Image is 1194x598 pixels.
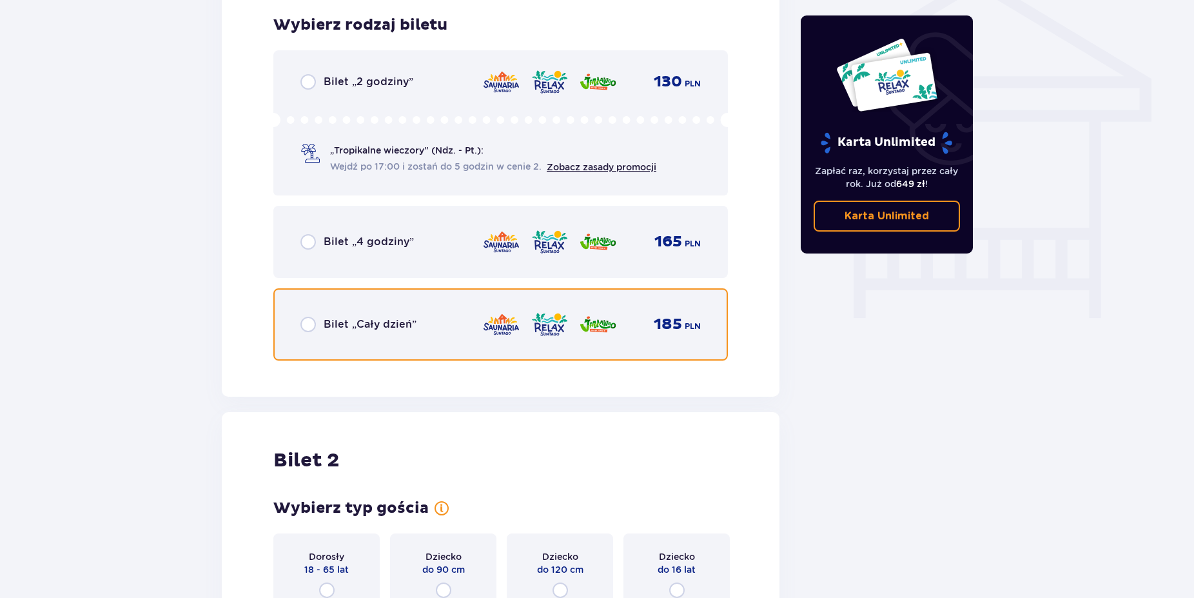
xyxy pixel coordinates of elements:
[537,563,583,576] p: do 120 cm
[654,72,682,92] p: 130
[896,179,925,189] span: 649 zł
[330,144,484,157] p: „Tropikalne wieczory" (Ndz. - Pt.):
[685,321,701,332] p: PLN
[579,68,617,95] img: zone logo
[531,311,569,338] img: zone logo
[330,160,542,173] span: Wejdź po 17:00 i zostań do 5 godzin w cenie 2.
[579,228,617,255] img: zone logo
[482,68,520,95] img: zone logo
[579,311,617,338] img: zone logo
[814,164,961,190] p: Zapłać raz, korzystaj przez cały rok. Już od !
[482,228,520,255] img: zone logo
[324,317,416,332] p: Bilet „Cały dzień”
[304,563,349,576] p: 18 - 65 lat
[819,132,954,154] p: Karta Unlimited
[814,201,961,232] a: Karta Unlimited
[531,68,569,95] img: zone logo
[309,550,344,563] p: Dorosły
[685,78,701,90] p: PLN
[845,209,929,223] p: Karta Unlimited
[273,499,429,518] p: Wybierz typ gościa
[324,235,414,249] p: Bilet „4 godziny”
[547,162,656,172] a: Zobacz zasady promocji
[685,238,701,250] p: PLN
[273,448,339,473] p: Bilet 2
[542,550,578,563] p: Dziecko
[654,315,682,334] p: 185
[422,563,465,576] p: do 90 cm
[324,75,413,89] p: Bilet „2 godziny”
[659,550,695,563] p: Dziecko
[531,228,569,255] img: zone logo
[658,563,696,576] p: do 16 lat
[273,15,447,35] p: Wybierz rodzaj biletu
[482,311,520,338] img: zone logo
[654,232,682,252] p: 165
[426,550,462,563] p: Dziecko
